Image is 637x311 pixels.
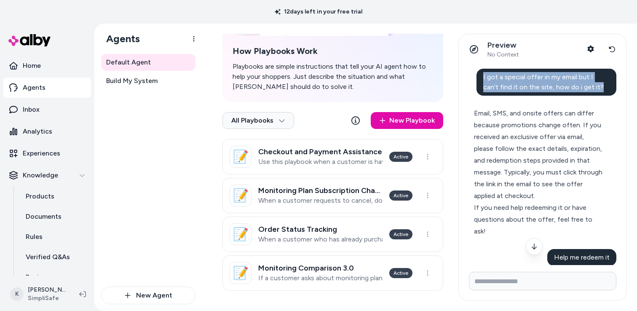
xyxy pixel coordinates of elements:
[258,264,383,272] h3: Monitoring Comparison 3.0
[28,286,66,294] p: [PERSON_NAME]
[389,152,412,162] div: Active
[469,272,616,290] input: Write your prompt here
[99,32,140,45] h1: Agents
[483,73,604,91] span: I got a special offer in my email but I can't find it on the site, how do i get it?
[389,190,412,201] div: Active
[258,225,383,233] h3: Order Status Tracking
[222,112,294,129] button: All Playbooks
[23,83,45,93] p: Agents
[231,116,285,125] span: All Playbooks
[17,206,91,227] a: Documents
[26,232,43,242] p: Rules
[554,253,610,261] span: Help me redeem it
[101,54,195,71] a: Default Agent
[26,252,70,262] p: Verified Q&As
[17,247,91,267] a: Verified Q&As
[17,267,91,287] a: Reviews
[222,255,443,291] a: 📝Monitoring Comparison 3.0If a customer asks about monitoring plan options, what monitoring plans...
[106,76,158,86] span: Build My System
[233,46,433,56] h2: How Playbooks Work
[17,186,91,206] a: Products
[371,112,443,129] a: New Playbook
[230,223,252,245] div: 📝
[258,147,383,156] h3: Checkout and Payment Assistance
[389,268,412,278] div: Active
[270,8,367,16] p: 12 days left in your free trial
[258,186,383,195] h3: Monitoring Plan Subscription Change
[101,72,195,89] a: Build My System
[3,165,91,185] button: Knowledge
[222,178,443,213] a: 📝Monitoring Plan Subscription ChangeWhen a customer requests to cancel, downgrade, upgrade, suspe...
[230,185,252,206] div: 📝
[230,262,252,284] div: 📝
[3,143,91,164] a: Experiences
[222,217,443,252] a: 📝Order Status TrackingWhen a customer who has already purchased a system wants to track or change...
[258,235,383,244] p: When a customer who has already purchased a system wants to track or change the status of their e...
[5,281,72,308] button: K[PERSON_NAME]SimpliSafe
[23,170,58,180] p: Knowledge
[8,34,51,46] img: alby Logo
[487,40,519,50] p: Preview
[222,139,443,174] a: 📝Checkout and Payment AssistanceUse this playbook when a customer is having trouble completing th...
[23,126,52,137] p: Analytics
[230,146,252,168] div: 📝
[23,105,40,115] p: Inbox
[17,227,91,247] a: Rules
[3,99,91,120] a: Inbox
[28,294,66,303] span: SimpliSafe
[23,148,60,158] p: Experiences
[26,191,54,201] p: Products
[3,56,91,76] a: Home
[258,274,383,282] p: If a customer asks about monitoring plan options, what monitoring plans are available, or monitor...
[258,158,383,166] p: Use this playbook when a customer is having trouble completing the checkout process to purchase t...
[101,287,195,304] button: New Agent
[389,229,412,239] div: Active
[3,78,91,98] a: Agents
[474,202,604,237] div: If you need help redeeming it or have questions about the offer, feel free to ask!
[106,57,151,67] span: Default Agent
[487,51,519,59] span: No Context
[474,107,604,202] div: Email, SMS, and onsite offers can differ because promotions change often. If you received an excl...
[26,212,62,222] p: Documents
[258,196,383,205] p: When a customer requests to cancel, downgrade, upgrade, suspend or change their monitoring plan s...
[10,287,24,301] span: K
[26,272,51,282] p: Reviews
[3,121,91,142] a: Analytics
[233,62,433,92] p: Playbooks are simple instructions that tell your AI agent how to help your shoppers. Just describ...
[23,61,41,71] p: Home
